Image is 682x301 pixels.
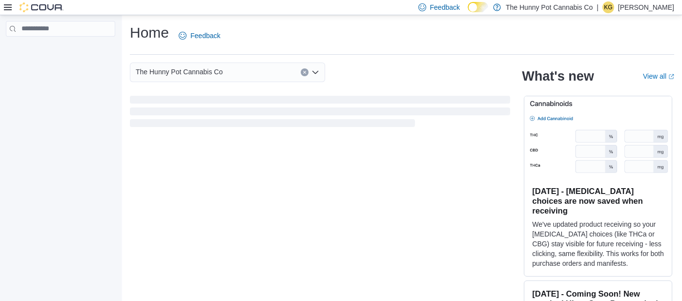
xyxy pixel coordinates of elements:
[468,2,488,12] input: Dark Mode
[602,1,614,13] div: Kelsey Gourdine
[604,1,612,13] span: KG
[522,68,594,84] h2: What's new
[506,1,593,13] p: The Hunny Pot Cannabis Co
[618,1,674,13] p: [PERSON_NAME]
[190,31,220,41] span: Feedback
[6,39,115,62] nav: Complex example
[311,68,319,76] button: Open list of options
[20,2,63,12] img: Cova
[643,72,674,80] a: View allExternal link
[668,74,674,80] svg: External link
[136,66,223,78] span: The Hunny Pot Cannabis Co
[130,98,510,129] span: Loading
[532,186,664,215] h3: [DATE] - [MEDICAL_DATA] choices are now saved when receiving
[430,2,460,12] span: Feedback
[597,1,599,13] p: |
[130,23,169,43] h1: Home
[301,68,309,76] button: Clear input
[175,26,224,45] a: Feedback
[532,219,664,268] p: We've updated product receiving so your [MEDICAL_DATA] choices (like THCa or CBG) stay visible fo...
